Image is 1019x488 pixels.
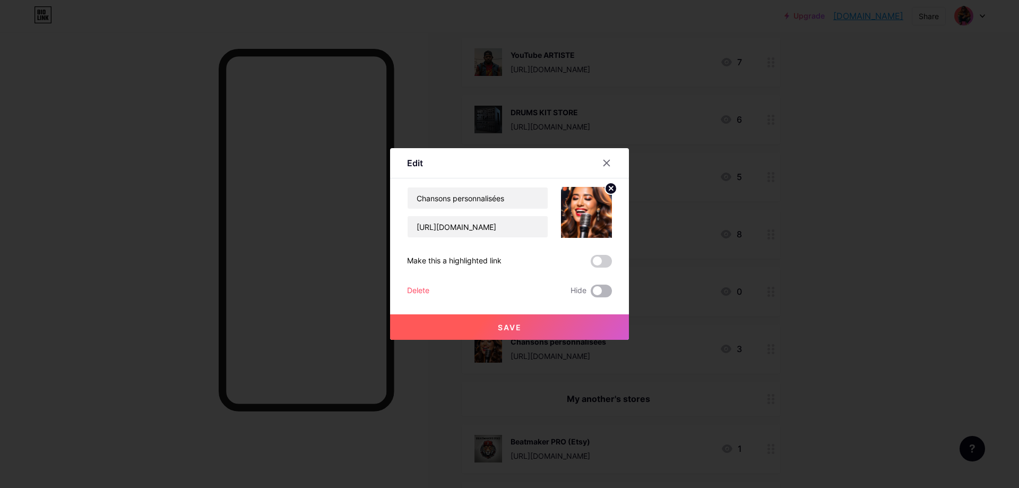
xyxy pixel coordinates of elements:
[407,157,423,169] div: Edit
[498,323,522,332] span: Save
[571,285,586,297] span: Hide
[390,314,629,340] button: Save
[408,187,548,209] input: Title
[561,187,612,238] img: link_thumbnail
[407,255,502,268] div: Make this a highlighted link
[407,285,429,297] div: Delete
[408,216,548,237] input: URL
